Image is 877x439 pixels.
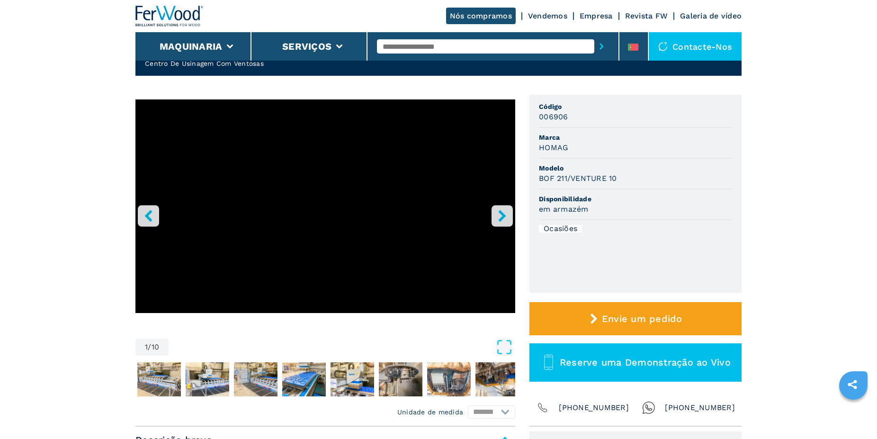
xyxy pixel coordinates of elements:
[539,194,732,204] span: Disponibilidade
[539,163,732,173] span: Modelo
[560,357,731,368] span: Reserve uma Demonstração ao Vivo
[594,36,609,57] button: submit-button
[539,133,732,142] span: Marca
[837,396,870,432] iframe: Chat
[474,360,521,398] button: Go to Slide 9
[539,225,582,233] div: Ocasiões
[379,362,422,396] img: b49b255678567401177612da0d6784af
[331,362,374,396] img: b1214e878b77343254f8eab18f80d213
[559,401,629,414] span: [PHONE_NUMBER]
[329,360,376,398] button: Go to Slide 6
[649,32,742,61] div: Contacte-nos
[665,401,735,414] span: [PHONE_NUMBER]
[171,339,513,356] button: Open Fullscreen
[135,99,515,329] div: Go to Slide 1
[529,343,742,382] button: Reserve uma Demonstração ao Vivo
[234,362,277,396] img: c3f1878a736775277103429bd6388ac4
[841,373,864,396] a: sharethis
[160,41,223,52] button: Maquinaria
[282,41,331,52] button: Serviços
[427,362,471,396] img: 7437a57bdda50c29b9c333fad49691e4
[135,360,515,398] nav: Thumbnail Navigation
[152,343,160,351] span: 10
[539,102,732,111] span: Código
[425,360,473,398] button: Go to Slide 8
[492,205,513,226] button: right-button
[145,343,148,351] span: 1
[539,111,568,122] h3: 006906
[184,360,231,398] button: Go to Slide 3
[602,313,682,324] span: Envie um pedido
[529,302,742,335] button: Envie um pedido
[186,362,229,396] img: 498f7e5d6f7c3a2cfb4635f82642c676
[138,205,159,226] button: left-button
[135,99,515,313] iframe: Centro di lavoro a ventose in azione - HOMAG BOF 211/VENTURE 10 - Ferwoodgroup - 006906
[539,142,568,153] h3: HOMAG
[377,360,424,398] button: Go to Slide 7
[580,11,613,20] a: Empresa
[397,407,463,417] em: Unidade de medida
[145,59,331,68] h2: Centro De Usinagem Com Ventosas
[658,42,668,51] img: Contacte-nos
[536,401,549,414] img: Phone
[135,6,204,27] img: Ferwood
[539,204,589,215] h3: em armazém
[232,360,279,398] button: Go to Slide 4
[642,401,655,414] img: Whatsapp
[280,360,328,398] button: Go to Slide 5
[539,173,617,184] h3: BOF 211/VENTURE 10
[148,343,151,351] span: /
[680,11,742,20] a: Galeria de vídeo
[282,362,326,396] img: 527438b09ae12178de757ba992fe7311
[446,8,516,24] a: Nós compramos
[625,11,668,20] a: Revista FW
[135,360,183,398] button: Go to Slide 2
[528,11,567,20] a: Vendemos
[475,362,519,396] img: 9fc2be87cf2834895e5fcd3aa85af389
[137,362,181,396] img: 664eb4c20801ef2f9859677bffd106bd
